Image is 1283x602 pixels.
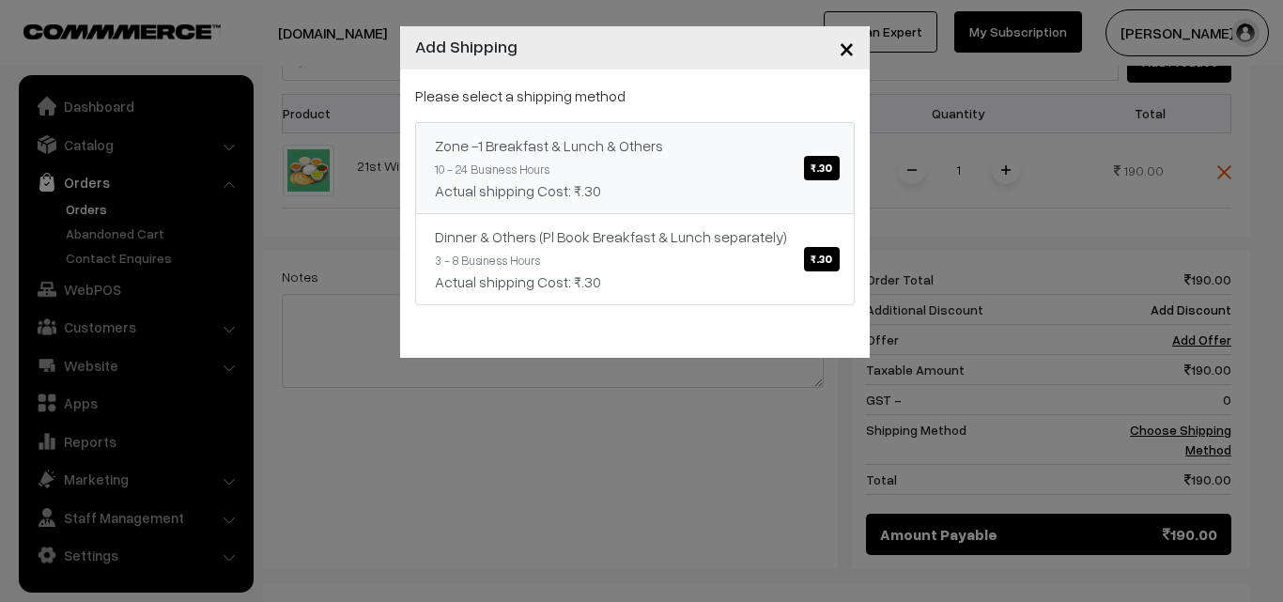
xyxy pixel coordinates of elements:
[804,156,839,180] span: ₹.30
[435,134,835,157] div: Zone -1 Breakfast & Lunch & Others
[435,253,540,268] small: 3 - 8 Business Hours
[415,213,855,305] a: Dinner & Others (Pl Book Breakfast & Lunch separately)₹.30 3 - 8 Business HoursActual shipping Co...
[824,19,870,77] button: Close
[435,162,549,177] small: 10 - 24 Business Hours
[415,122,855,214] a: Zone -1 Breakfast & Lunch & Others₹.30 10 - 24 Business HoursActual shipping Cost: ₹.30
[839,30,855,65] span: ×
[415,85,855,107] p: Please select a shipping method
[435,225,835,248] div: Dinner & Others (Pl Book Breakfast & Lunch separately)
[435,179,835,202] div: Actual shipping Cost: ₹.30
[804,247,839,271] span: ₹.30
[415,34,518,59] h4: Add Shipping
[435,270,835,293] div: Actual shipping Cost: ₹.30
